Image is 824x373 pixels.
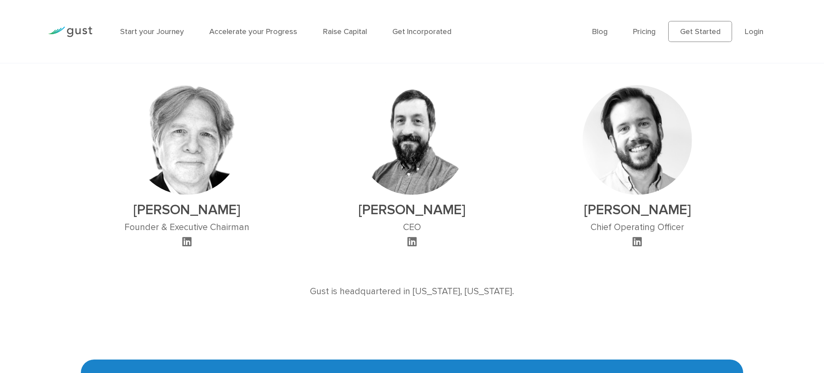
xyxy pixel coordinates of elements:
[592,27,608,36] a: Blog
[668,21,732,42] a: Get Started
[583,202,692,218] h2: [PERSON_NAME]
[392,27,451,36] a: Get Incorporated
[357,202,466,218] h2: [PERSON_NAME]
[633,27,656,36] a: Pricing
[583,222,692,233] h3: Chief Operating Officer
[745,27,763,36] a: Login
[357,222,466,233] h3: CEO
[357,85,466,194] img: Peter Swan
[124,202,249,218] h2: [PERSON_NAME]
[124,222,249,233] h3: Founder & Executive Chairman
[209,27,297,36] a: Accelerate your Progress
[102,285,722,299] p: Gust is headquartered in [US_STATE], [US_STATE].
[120,27,184,36] a: Start your Journey
[48,27,92,37] img: Gust Logo
[132,85,241,194] img: David Rose
[323,27,367,36] a: Raise Capital
[583,85,692,194] img: Ryan Nash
